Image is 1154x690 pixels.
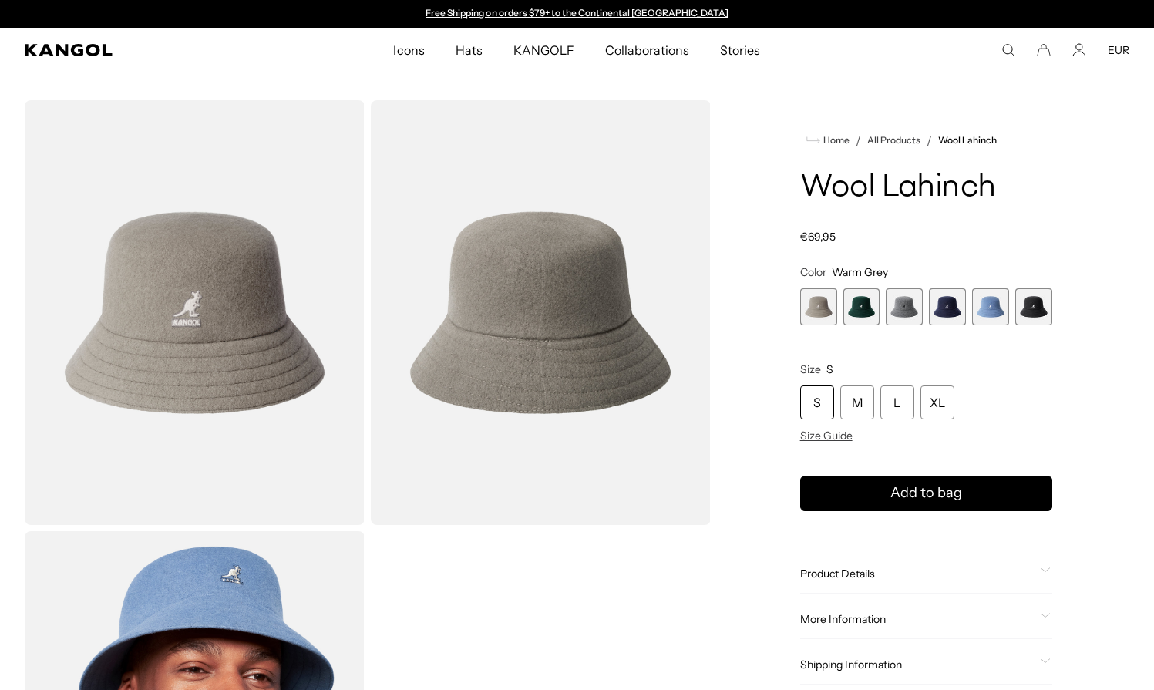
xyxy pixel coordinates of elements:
[393,28,424,72] span: Icons
[867,135,920,146] a: All Products
[800,230,836,244] span: €69,95
[1037,43,1051,57] button: Cart
[440,28,498,72] a: Hats
[800,171,1052,205] h1: Wool Lahinch
[419,8,736,20] div: Announcement
[843,288,880,325] div: 2 of 6
[880,385,914,419] div: L
[590,28,705,72] a: Collaborations
[25,44,261,56] a: Kangol
[800,131,1052,150] nav: breadcrumbs
[800,265,826,279] span: Color
[938,135,997,146] a: Wool Lahinch
[800,429,853,443] span: Size Guide
[843,288,880,325] label: Deep Emerald
[929,288,966,325] label: Navy
[920,131,932,150] li: /
[513,28,574,72] span: KANGOLF
[605,28,689,72] span: Collaborations
[820,135,850,146] span: Home
[419,8,736,20] div: 1 of 2
[378,28,439,72] a: Icons
[886,288,923,325] label: Flannel
[886,288,923,325] div: 3 of 6
[800,567,1034,581] span: Product Details
[826,362,833,376] span: S
[850,131,861,150] li: /
[1015,288,1052,325] label: Black
[806,133,850,147] a: Home
[929,288,966,325] div: 4 of 6
[419,8,736,20] slideshow-component: Announcement bar
[25,100,365,525] img: color-warm-grey
[920,385,954,419] div: XL
[371,100,711,525] img: color-warm-grey
[832,265,888,279] span: Warm Grey
[498,28,590,72] a: KANGOLF
[426,7,728,19] a: Free Shipping on orders $79+ to the Continental [GEOGRAPHIC_DATA]
[840,385,874,419] div: M
[890,483,962,503] span: Add to bag
[1108,43,1129,57] button: EUR
[800,658,1034,671] span: Shipping Information
[720,28,760,72] span: Stories
[1001,43,1015,57] summary: Search here
[972,288,1009,325] div: 5 of 6
[800,288,837,325] div: 1 of 6
[972,288,1009,325] label: Denim Blue
[1072,43,1086,57] a: Account
[800,476,1052,511] button: Add to bag
[705,28,776,72] a: Stories
[1015,288,1052,325] div: 6 of 6
[800,385,834,419] div: S
[800,362,821,376] span: Size
[456,28,483,72] span: Hats
[800,612,1034,626] span: More Information
[800,288,837,325] label: Warm Grey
